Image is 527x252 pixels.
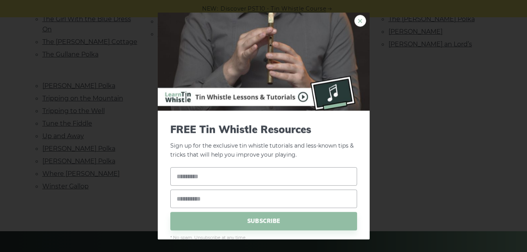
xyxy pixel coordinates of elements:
[170,123,357,135] span: FREE Tin Whistle Resources
[354,15,366,27] a: ×
[170,123,357,159] p: Sign up for the exclusive tin whistle tutorials and less-known tips & tricks that will help you i...
[158,13,370,111] img: Tin Whistle Buying Guide Preview
[170,212,357,230] span: SUBSCRIBE
[170,234,357,241] span: * No spam. Unsubscribe at any time.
